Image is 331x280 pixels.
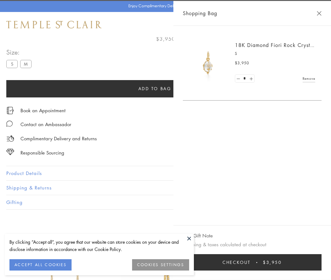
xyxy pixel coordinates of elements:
button: COOKIES SETTINGS [132,259,189,271]
label: M [20,60,32,68]
a: Set quantity to 2 [248,75,254,83]
span: Checkout [223,259,251,266]
img: Temple St. Clair [6,21,102,28]
button: Checkout $3,950 [183,254,322,271]
a: Set quantity to 0 [235,75,241,83]
button: ACCEPT ALL COOKIES [9,259,72,271]
img: icon_appointment.svg [6,107,14,114]
a: Remove [303,75,315,82]
img: icon_sourcing.svg [6,149,14,155]
span: $3,950 [263,259,282,266]
span: $3,950 [156,35,175,43]
p: Enjoy Complimentary Delivery & Returns [128,3,200,9]
button: Product Details [6,166,325,180]
button: Add Gift Note [183,232,213,240]
span: $3,950 [235,60,249,66]
span: Add to bag [138,85,171,92]
button: Shipping & Returns [6,181,325,195]
div: By clicking “Accept all”, you agree that our website can store cookies on your device and disclos... [9,238,189,253]
img: icon_delivery.svg [6,135,14,143]
button: Gifting [6,195,325,209]
span: Shopping Bag [183,9,217,17]
label: S [6,60,18,68]
img: MessageIcon-01_2.svg [6,120,13,127]
p: Complimentary Delivery and Returns [20,135,97,143]
h3: You May Also Like [16,232,315,242]
button: Add to bag [6,80,303,97]
div: Contact an Ambassador [20,120,71,128]
img: P51889-E11FIORI [189,44,227,82]
a: Book an Appointment [20,107,66,114]
p: S [235,50,315,57]
p: Shipping & taxes calculated at checkout [183,241,322,248]
div: Responsible Sourcing [20,149,64,157]
span: Size: [6,47,34,57]
button: Close Shopping Bag [317,11,322,16]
